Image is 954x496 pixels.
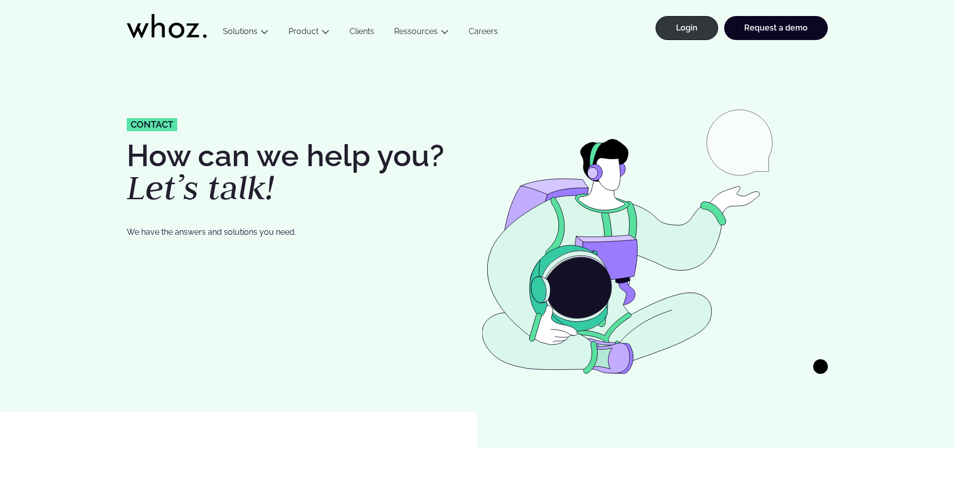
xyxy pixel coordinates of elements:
a: Login [656,16,718,40]
a: Clients [340,27,384,40]
a: Careers [459,27,508,40]
p: We have the answers and solutions you need. [127,226,438,238]
a: Product [288,27,319,36]
a: Ressources [394,27,438,36]
button: Product [278,27,340,40]
a: Request a demo [724,16,828,40]
button: Solutions [213,27,278,40]
h1: How can we help you? [127,141,472,205]
em: Let’s talk! [127,165,274,209]
span: Contact [131,120,173,129]
button: Ressources [384,27,459,40]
